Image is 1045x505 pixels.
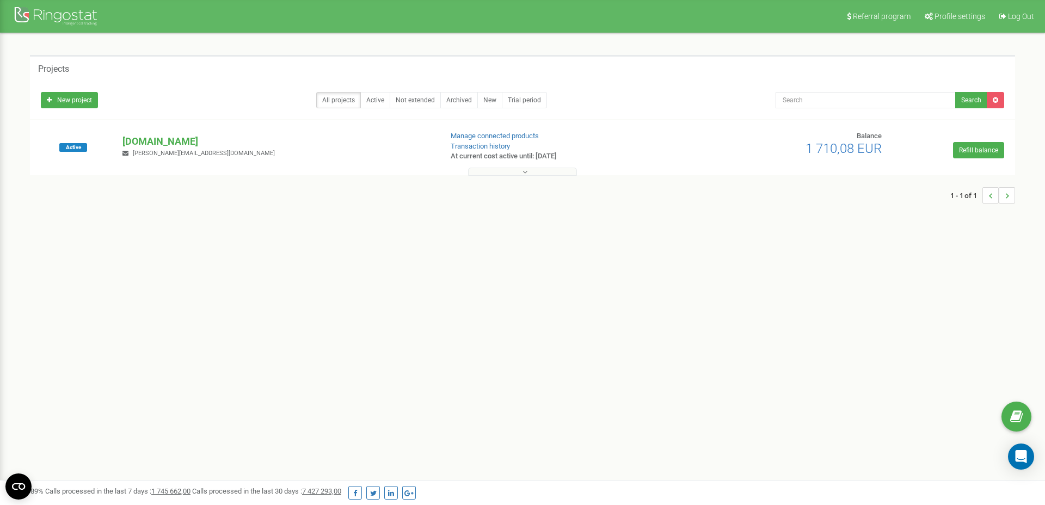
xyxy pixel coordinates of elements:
[502,92,547,108] a: Trial period
[151,487,190,495] u: 1 745 662,00
[316,92,361,108] a: All projects
[45,487,190,495] span: Calls processed in the last 7 days :
[390,92,441,108] a: Not extended
[950,176,1015,214] nav: ...
[41,92,98,108] a: New project
[806,141,882,156] span: 1 710,08 EUR
[5,473,32,500] button: Open CMP widget
[857,132,882,140] span: Balance
[953,142,1004,158] a: Refill balance
[853,12,911,21] span: Referral program
[59,143,87,152] span: Active
[950,187,982,204] span: 1 - 1 of 1
[477,92,502,108] a: New
[451,142,510,150] a: Transaction history
[451,151,679,162] p: At current cost active until: [DATE]
[360,92,390,108] a: Active
[302,487,341,495] u: 7 427 293,00
[776,92,956,108] input: Search
[122,134,433,149] p: [DOMAIN_NAME]
[935,12,985,21] span: Profile settings
[1008,444,1034,470] div: Open Intercom Messenger
[133,150,275,157] span: [PERSON_NAME][EMAIL_ADDRESS][DOMAIN_NAME]
[1008,12,1034,21] span: Log Out
[38,64,69,74] h5: Projects
[451,132,539,140] a: Manage connected products
[440,92,478,108] a: Archived
[192,487,341,495] span: Calls processed in the last 30 days :
[955,92,987,108] button: Search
